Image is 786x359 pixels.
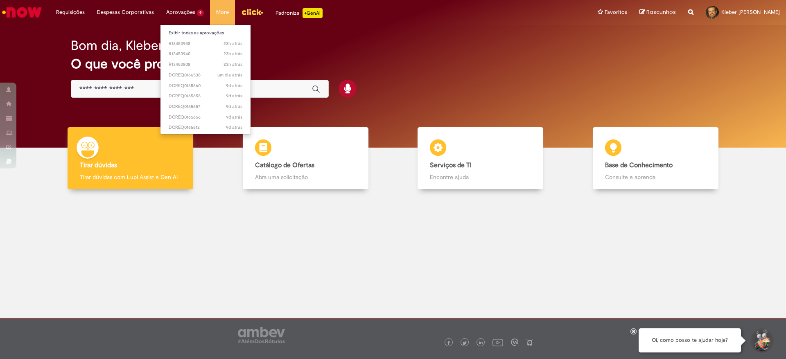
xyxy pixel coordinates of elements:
b: Base de Conhecimento [605,161,673,169]
img: click_logo_yellow_360x200.png [241,6,263,18]
a: Serviços de TI Encontre ajuda [393,127,568,190]
a: Aberto R13453808 : [160,60,251,69]
span: DCREQ0165656 [169,114,242,121]
span: 9d atrás [226,114,242,120]
time: 20/08/2025 15:55:03 [226,124,242,130]
time: 21/08/2025 03:53:51 [226,93,242,99]
a: Aberto DCREQ0166538 : [160,71,251,80]
time: 21/08/2025 03:53:52 [226,83,242,89]
a: Aberto DCREQ0165656 : [160,113,251,122]
a: Aberto DCREQ0165658 : [160,92,251,101]
time: 28/08/2025 03:51:28 [217,72,242,78]
span: DCREQ0165658 [169,93,242,99]
span: Kleber [PERSON_NAME] [721,9,780,16]
span: DCREQ0165657 [169,103,242,110]
button: Iniciar Conversa de Suporte [749,328,774,353]
span: um dia atrás [217,72,242,78]
span: 9d atrás [226,93,242,99]
b: Catálogo de Ofertas [255,161,314,169]
a: Aberto DCREQ0165612 : [160,123,251,132]
a: Aberto DCREQ0165660 : [160,81,251,90]
div: Padroniza [276,8,323,18]
ul: Aprovações [160,25,251,135]
time: 28/08/2025 11:44:09 [224,61,242,67]
a: Base de Conhecimento Consulte e aprenda [568,127,743,190]
span: 9d atrás [226,103,242,110]
p: Encontre ajuda [430,173,531,181]
img: logo_footer_naosei.png [526,339,533,346]
p: Tirar dúvidas com Lupi Assist e Gen Ai [80,173,181,181]
img: logo_footer_youtube.png [492,337,503,348]
h2: Bom dia, Kleber [71,38,163,53]
span: 9d atrás [226,124,242,130]
a: Aberto R13453958 : [160,39,251,48]
img: logo_footer_facebook.png [447,341,451,345]
span: Requisições [56,8,85,16]
time: 20/08/2025 15:55:30 [226,114,242,120]
span: DCREQ0165660 [169,83,242,89]
a: Aberto DCREQ0165657 : [160,102,251,111]
img: ServiceNow [1,4,43,20]
img: logo_footer_linkedin.png [479,341,483,346]
a: Rascunhos [639,9,676,16]
p: Abra uma solicitação [255,173,356,181]
span: 23h atrás [224,61,242,67]
img: logo_footer_ambev_rotulo_gray.png [238,327,285,343]
b: Tirar dúvidas [80,161,117,169]
span: Aprovações [166,8,195,16]
time: 28/08/2025 12:15:23 [224,40,242,47]
div: Oi, como posso te ajudar hoje? [639,328,741,352]
span: 9 [197,9,204,16]
a: Tirar dúvidas Tirar dúvidas com Lupi Assist e Gen Ai [43,127,218,190]
time: 28/08/2025 12:13:56 [224,51,242,57]
span: 23h atrás [224,51,242,57]
span: DCREQ0165612 [169,124,242,131]
span: DCREQ0166538 [169,72,242,79]
span: 9d atrás [226,83,242,89]
span: R13453808 [169,61,242,68]
a: Aberto R13453940 : [160,49,251,58]
span: Rascunhos [646,8,676,16]
time: 20/08/2025 15:55:31 [226,103,242,110]
span: More [216,8,229,16]
span: Despesas Corporativas [97,8,154,16]
a: Catálogo de Ofertas Abra uma solicitação [218,127,393,190]
img: logo_footer_twitter.png [463,341,467,345]
span: Favoritos [605,8,627,16]
img: logo_footer_workplace.png [511,339,518,346]
a: Exibir todas as aprovações [160,29,251,38]
span: 23h atrás [224,40,242,47]
span: R13453940 [169,51,242,57]
h2: O que você procura hoje? [71,57,716,71]
span: R13453958 [169,40,242,47]
b: Serviços de TI [430,161,472,169]
p: +GenAi [303,8,323,18]
p: Consulte e aprenda [605,173,706,181]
